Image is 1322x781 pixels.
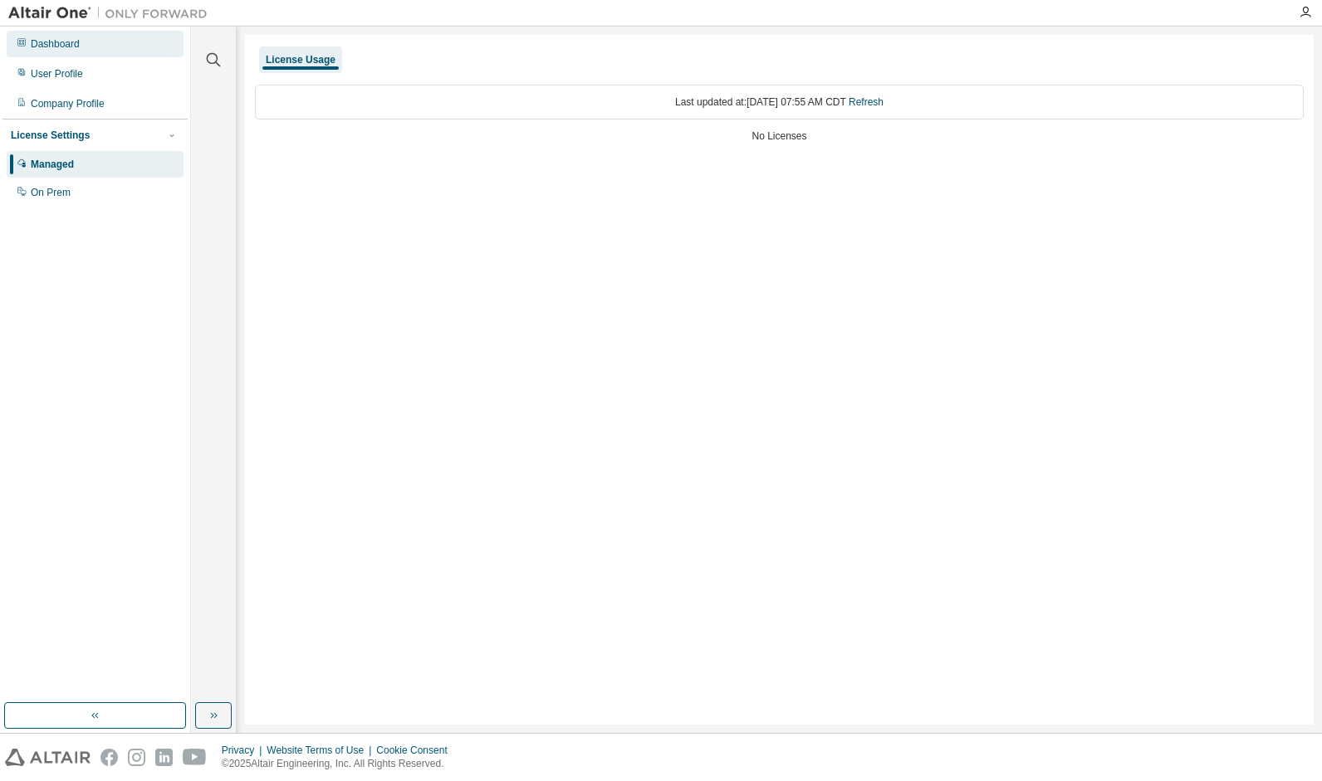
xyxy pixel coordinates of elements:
div: License Usage [266,53,335,66]
img: instagram.svg [128,749,145,766]
img: youtube.svg [183,749,207,766]
img: Altair One [8,5,216,22]
img: altair_logo.svg [5,749,91,766]
div: Managed [31,158,74,171]
div: Privacy [222,744,267,757]
div: License Settings [11,129,90,142]
div: Last updated at: [DATE] 07:55 AM CDT [255,85,1304,120]
div: On Prem [31,186,71,199]
img: linkedin.svg [155,749,173,766]
a: Refresh [849,96,884,108]
div: Dashboard [31,37,80,51]
div: Company Profile [31,97,105,110]
div: Cookie Consent [376,744,457,757]
div: Website Terms of Use [267,744,376,757]
div: No Licenses [255,129,1304,143]
div: User Profile [31,67,83,81]
img: facebook.svg [100,749,118,766]
p: © 2025 Altair Engineering, Inc. All Rights Reserved. [222,757,458,771]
